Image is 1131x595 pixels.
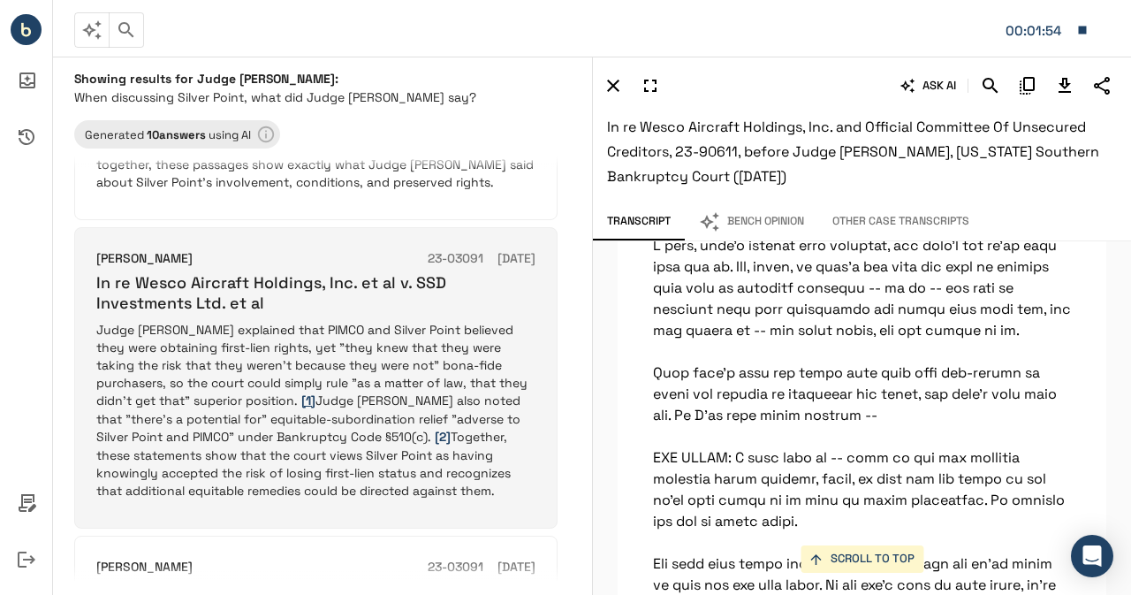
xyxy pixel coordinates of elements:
[685,203,818,240] button: Bench Opinion
[96,321,535,500] p: Judge [PERSON_NAME] explained that PIMCO and Silver Point believed they were obtaining first-lien...
[497,249,535,269] h6: [DATE]
[497,558,535,577] h6: [DATE]
[74,127,262,142] span: Generated using AI
[301,393,315,408] span: [1]
[147,127,206,142] b: 10 answer s
[801,545,923,573] button: SCROLL TO TOP
[428,249,483,269] h6: 23-03091
[1006,19,1067,42] div: Matter: 041486.0001
[1087,71,1117,101] button: Share Transcript
[593,203,685,240] button: Transcript
[607,118,1099,186] span: In re Wesco Aircraft Holdings, Inc. and Official Committee Of Unsecured Creditors, 23-90611, befo...
[975,71,1006,101] button: Search
[1050,71,1080,101] button: Download Transcript
[1071,535,1113,577] div: Open Intercom Messenger
[818,203,983,240] button: Other Case Transcripts
[74,120,280,149] div: Learn more about your results
[435,429,451,445] span: [2]
[74,71,571,87] h6: Showing results for Judge [PERSON_NAME]:
[428,558,483,577] h6: 23-03091
[96,272,535,314] h6: In re Wesco Aircraft Holdings, Inc. et al v. SSD Investments Ltd. et al
[74,88,571,106] p: When discussing Silver Point, what did Judge [PERSON_NAME] say?
[997,11,1097,49] button: Matter: 041486.0001
[897,71,960,101] button: ASK AI
[1013,71,1043,101] button: Copy Citation
[96,249,193,269] h6: [PERSON_NAME]
[96,558,193,577] h6: [PERSON_NAME]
